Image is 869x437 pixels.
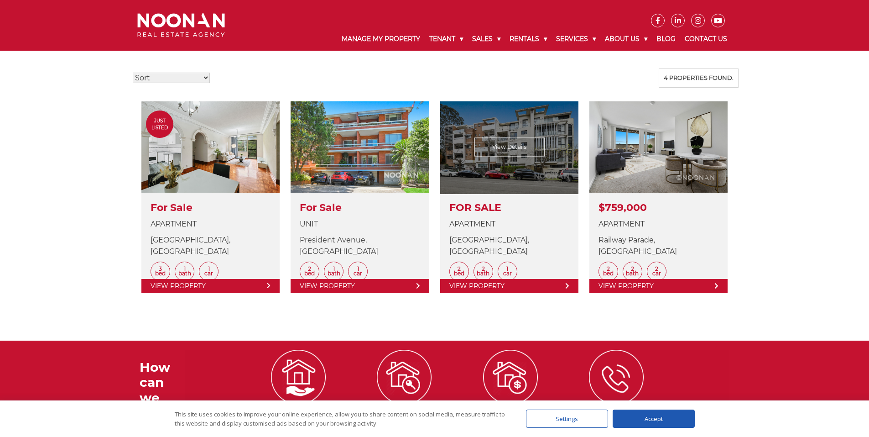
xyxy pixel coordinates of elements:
[680,27,732,51] a: Contact Us
[526,410,608,428] div: Settings
[652,27,680,51] a: Blog
[352,372,457,430] a: Leasemy Property
[468,27,505,51] a: Sales
[146,117,173,131] span: Just Listed
[613,410,695,428] div: Accept
[589,350,644,405] img: ICONS
[600,27,652,51] a: About Us
[337,27,425,51] a: Manage My Property
[137,13,225,37] img: Noonan Real Estate Agency
[271,350,326,405] img: ICONS
[564,372,669,430] a: ContactUs
[175,410,508,428] div: This site uses cookies to improve your online experience, allow you to share content on social me...
[425,27,468,51] a: Tenant
[246,372,350,430] a: Managemy Property
[552,27,600,51] a: Services
[377,350,432,405] img: ICONS
[505,27,552,51] a: Rentals
[483,350,538,405] img: ICONS
[458,372,563,430] a: Sellmy Property
[659,68,739,88] div: 4 properties found.
[133,73,210,83] select: Sort Listings
[140,360,185,421] h3: How can we help?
